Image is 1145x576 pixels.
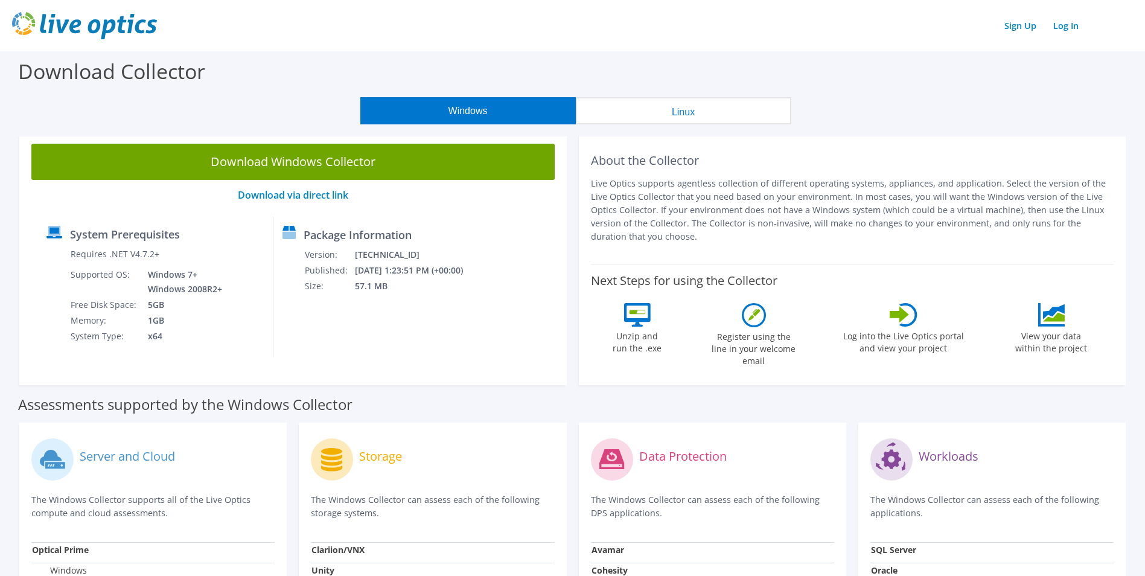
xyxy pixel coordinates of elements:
td: x64 [139,328,225,344]
a: Log In [1047,17,1085,34]
p: Live Optics supports agentless collection of different operating systems, appliances, and applica... [591,177,1114,243]
strong: SQL Server [871,544,916,555]
label: Storage [359,450,402,462]
label: Download Collector [18,57,205,85]
td: Size: [304,278,354,294]
p: The Windows Collector supports all of the Live Optics compute and cloud assessments. [31,493,275,520]
label: Requires .NET V4.7.2+ [71,248,159,260]
strong: Oracle [871,565,898,576]
strong: Unity [311,565,334,576]
p: The Windows Collector can assess each of the following storage systems. [311,493,554,520]
label: Workloads [919,450,978,462]
p: The Windows Collector can assess each of the following DPS applications. [591,493,834,520]
td: 57.1 MB [354,278,479,294]
td: Memory: [70,313,139,328]
label: Next Steps for using the Collector [591,274,777,288]
a: Download via direct link [238,188,348,202]
td: Free Disk Space: [70,297,139,313]
td: Windows 7+ Windows 2008R2+ [139,267,225,297]
td: Published: [304,263,354,278]
td: [TECHNICAL_ID] [354,247,479,263]
td: Supported OS: [70,267,139,297]
button: Windows [360,97,576,124]
td: 5GB [139,297,225,313]
label: Server and Cloud [80,450,175,462]
p: The Windows Collector can assess each of the following applications. [870,493,1114,520]
label: Register using the line in your welcome email [709,327,799,367]
label: Unzip and run the .exe [610,327,665,354]
a: Sign Up [998,17,1042,34]
label: Data Protection [639,450,727,462]
td: 1GB [139,313,225,328]
label: System Prerequisites [70,228,180,240]
h2: About the Collector [591,153,1114,168]
strong: Avamar [592,544,624,555]
td: Version: [304,247,354,263]
label: Log into the Live Optics portal and view your project [843,327,965,354]
label: View your data within the project [1008,327,1095,354]
img: live_optics_svg.svg [12,12,157,39]
button: Linux [576,97,791,124]
td: [DATE] 1:23:51 PM (+00:00) [354,263,479,278]
label: Assessments supported by the Windows Collector [18,398,352,411]
strong: Optical Prime [32,544,89,555]
strong: Clariion/VNX [311,544,365,555]
a: Download Windows Collector [31,144,555,180]
strong: Cohesity [592,565,628,576]
td: System Type: [70,328,139,344]
label: Package Information [304,229,412,241]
